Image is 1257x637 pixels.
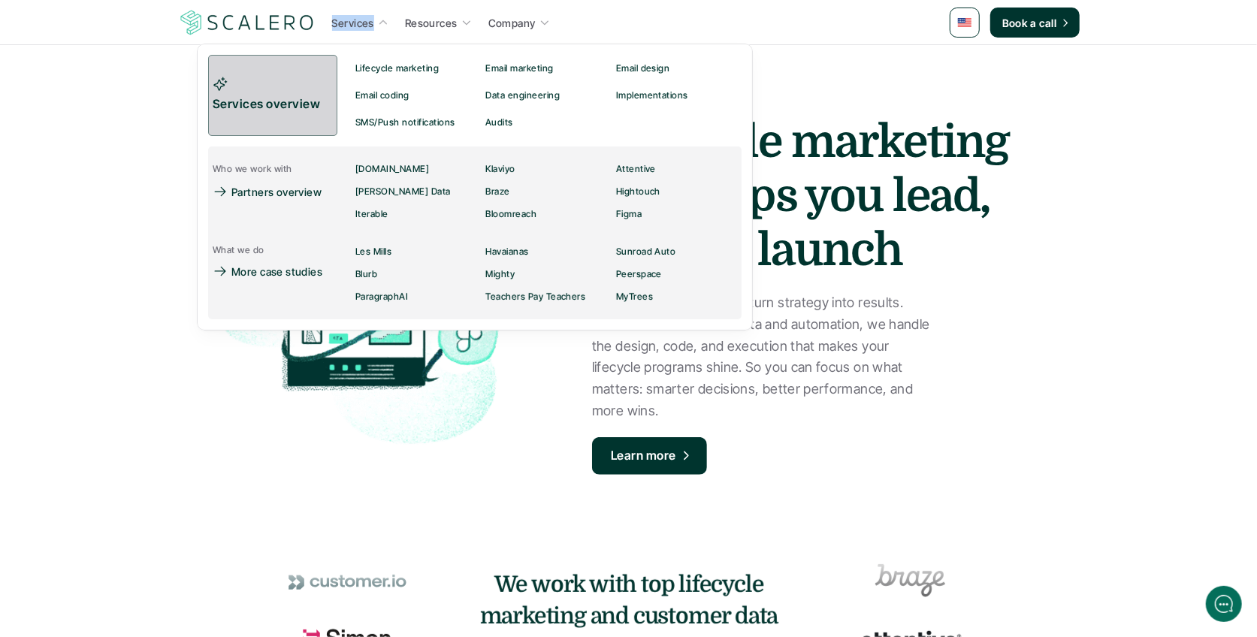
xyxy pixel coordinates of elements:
[615,164,655,174] p: Attentive
[178,9,316,36] a: Scalero company logotype
[592,437,707,475] a: Learn more
[592,292,930,422] p: We help marketing teams turn strategy into results. From email and SMS to data and automation, we...
[351,180,481,203] a: [PERSON_NAME] Data
[23,73,278,97] h1: Hi! Welcome to [GEOGRAPHIC_DATA].
[485,63,553,74] p: Email marketing
[485,246,528,257] p: Havaianas
[615,63,669,74] p: Email design
[990,8,1080,38] a: Book a call
[208,260,337,282] a: More case studies
[213,164,292,174] p: Who we work with
[481,263,611,285] a: Mighty
[615,291,652,302] p: MyTrees
[488,15,536,31] p: Company
[481,109,603,136] a: Audits
[178,8,316,37] img: Scalero company logotype
[231,264,322,279] p: More case studies
[355,209,388,219] p: Iterable
[23,100,278,172] h2: Let us know if we can help with lifecycle marketing.
[611,180,741,203] a: Hightouch
[231,184,322,200] p: Partners overview
[355,269,377,279] p: Blurb
[615,186,660,197] p: Hightouch
[355,90,409,101] p: Email coding
[1002,15,1057,31] p: Book a call
[355,291,408,302] p: ParagraphAI
[405,15,458,31] p: Resources
[481,158,611,180] a: Klaviyo
[332,15,374,31] p: Services
[186,95,539,455] img: Lifecycle marketing illustration
[481,240,611,263] a: Havaianas
[351,203,481,225] a: Iterable
[481,82,611,109] a: Data engineering
[351,109,481,136] a: SMS/Push notifications
[213,95,324,114] p: Services overview
[615,269,661,279] p: Peerspace
[485,117,513,128] p: Audits
[485,209,536,219] p: Bloomreach
[611,203,741,225] a: Figma
[351,158,481,180] a: [DOMAIN_NAME]
[485,90,560,101] p: Data engineering
[611,263,741,285] a: Peerspace
[1206,586,1242,622] iframe: gist-messenger-bubble-iframe
[481,285,611,308] a: Teachers Pay Teachers
[351,240,481,263] a: Les Mills
[351,285,481,308] a: ParagraphAI
[485,164,515,174] p: Klaviyo
[208,180,332,203] a: Partners overview
[615,246,675,257] p: Sunroad Auto
[592,116,1019,276] strong: Lifecycle marketing that helps you lead, not just launch
[213,245,264,255] p: What we do
[23,199,277,229] button: New conversation
[611,446,676,466] p: Learn more
[485,291,585,302] p: Teachers Pay Teachers
[481,55,611,82] a: Email marketing
[611,158,741,180] a: Attentive
[611,82,741,109] a: Implementations
[355,117,455,128] p: SMS/Push notifications
[355,63,439,74] p: Lifecycle marketing
[351,263,481,285] a: Blurb
[611,55,741,82] a: Email design
[355,246,391,257] p: Les Mills
[125,525,190,535] span: We run on Gist
[97,208,180,220] span: New conversation
[351,55,481,82] a: Lifecycle marketing
[611,240,741,263] a: Sunroad Auto
[615,209,641,219] p: Figma
[355,186,451,197] p: [PERSON_NAME] Data
[615,90,687,101] p: Implementations
[208,55,337,136] a: Services overview
[481,180,611,203] a: Braze
[485,269,515,279] p: Mighty
[481,203,611,225] a: Bloomreach
[351,82,481,109] a: Email coding
[611,285,741,308] a: MyTrees
[485,186,509,197] p: Braze
[355,164,429,174] p: [DOMAIN_NAME]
